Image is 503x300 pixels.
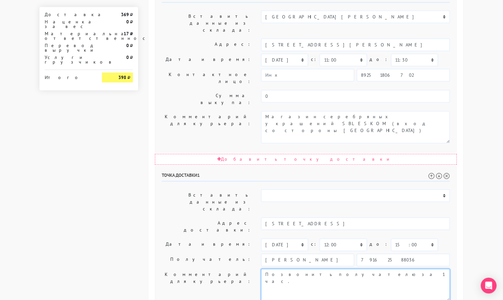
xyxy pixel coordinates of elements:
[157,217,256,236] label: Адрес доставки:
[157,69,256,87] label: Контактное лицо:
[157,54,256,66] label: Дата и время:
[481,278,496,293] div: Open Intercom Messenger
[40,12,97,17] div: Доставка
[126,54,129,60] strong: 0
[357,69,450,81] input: Телефон
[118,74,126,80] strong: 398
[157,11,256,36] label: Вставить данные из склада:
[261,69,354,81] input: Имя
[197,172,200,178] span: 1
[155,154,457,165] div: Добавить точку доставки
[311,238,317,250] label: c:
[370,54,388,65] label: до:
[162,173,450,181] h6: Точка доставки
[40,55,97,64] div: Услуги грузчиков
[126,42,129,48] strong: 0
[261,254,354,266] input: Имя
[40,43,97,52] div: Перевод выручки
[157,254,256,266] label: Получатель:
[157,39,256,51] label: Адрес:
[121,12,129,17] strong: 369
[40,31,97,41] div: Материальная ответственность
[157,111,256,143] label: Комментарий для курьера:
[157,238,256,251] label: Дата и время:
[311,54,317,65] label: c:
[357,254,450,266] input: Телефон
[45,72,92,80] div: Итого
[157,189,256,215] label: Вставить данные из склада:
[370,238,388,250] label: до:
[157,90,256,108] label: Сумма выкупа:
[124,31,129,37] strong: 17
[40,19,97,29] div: Наценка за вес
[126,19,129,25] strong: 0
